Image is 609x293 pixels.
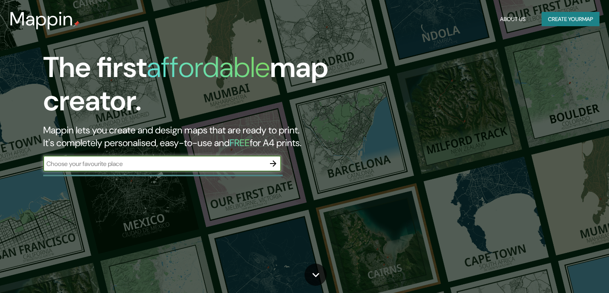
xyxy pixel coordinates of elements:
h1: affordable [147,49,270,86]
h3: Mappin [10,8,73,30]
button: Create yourmap [542,12,599,27]
h1: The first map creator. [43,51,348,124]
h2: Mappin lets you create and design maps that are ready to print. It's completely personalised, eas... [43,124,348,149]
h5: FREE [230,137,250,149]
img: mappin-pin [73,21,80,27]
input: Choose your favourite place [43,159,265,168]
button: About Us [497,12,529,27]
